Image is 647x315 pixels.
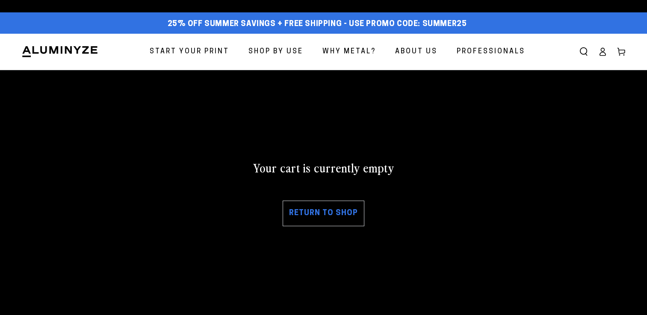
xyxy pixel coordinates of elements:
span: Shop By Use [248,46,303,58]
h2: Your cart is currently empty [21,160,626,175]
span: 25% off Summer Savings + Free Shipping - Use Promo Code: SUMMER25 [168,20,467,29]
span: Start Your Print [150,46,229,58]
img: Aluminyze [21,45,98,58]
span: Professionals [457,46,525,58]
a: Professionals [450,41,532,63]
a: Return to shop [283,201,364,226]
a: Shop By Use [242,41,310,63]
span: Why Metal? [322,46,376,58]
a: About Us [389,41,444,63]
a: Why Metal? [316,41,382,63]
summary: Search our site [574,42,593,61]
a: Start Your Print [143,41,236,63]
span: About Us [395,46,437,58]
